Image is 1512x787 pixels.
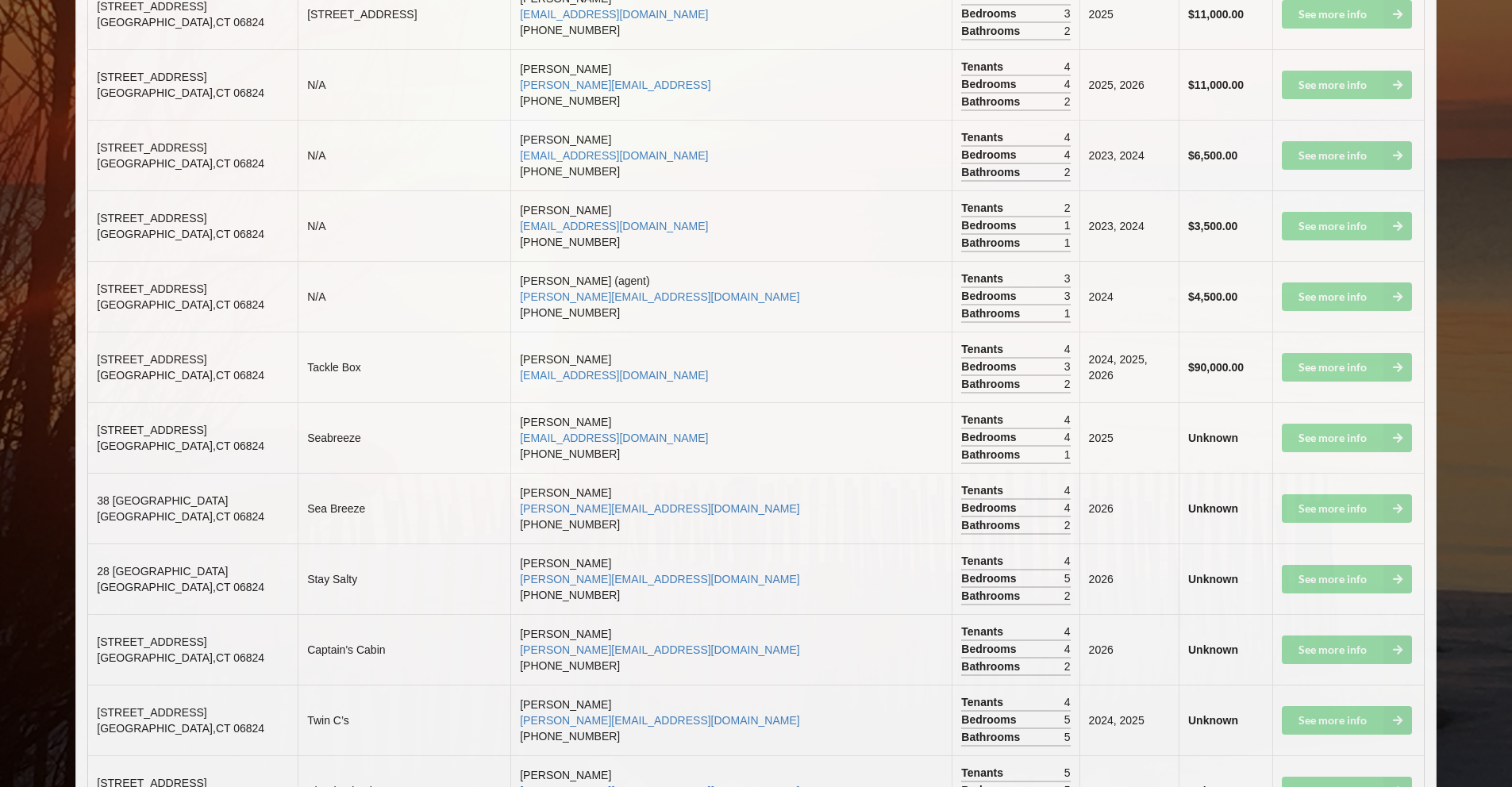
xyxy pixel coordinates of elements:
[1064,765,1071,781] span: 5
[97,298,264,311] span: [GEOGRAPHIC_DATA] , CT 06824
[961,164,1024,180] span: Bathrooms
[298,332,510,402] td: Tackle Box
[1064,570,1071,586] span: 5
[961,288,1020,304] span: Bedrooms
[961,570,1020,586] span: Bedrooms
[520,502,799,515] a: [PERSON_NAME][EMAIL_ADDRESS][DOMAIN_NAME]
[520,573,799,585] a: [PERSON_NAME][EMAIL_ADDRESS][DOMAIN_NAME]
[1064,517,1071,533] span: 2
[1188,361,1244,374] b: $90,000.00
[961,147,1020,163] span: Bedrooms
[97,353,206,366] span: [STREET_ADDRESS]
[1064,147,1071,163] span: 4
[961,765,1007,781] span: Tenants
[961,500,1020,516] span: Bedrooms
[961,412,1007,428] span: Tenants
[510,685,952,755] td: [PERSON_NAME] [PHONE_NUMBER]
[1064,164,1071,180] span: 2
[1064,341,1071,357] span: 4
[1064,376,1071,392] span: 2
[1188,714,1238,727] b: Unknown
[1188,502,1238,515] b: Unknown
[520,220,708,232] a: [EMAIL_ADDRESS][DOMAIN_NAME]
[961,641,1020,657] span: Bedrooms
[97,565,228,578] span: 28 [GEOGRAPHIC_DATA]
[1064,624,1071,639] span: 4
[961,200,1007,216] span: Tenants
[961,517,1024,533] span: Bathrooms
[961,6,1020,21] span: Bedrooms
[1064,359,1071,374] span: 3
[961,447,1024,463] span: Bathrooms
[97,440,264,452] span: [GEOGRAPHIC_DATA] , CT 06824
[961,76,1020,92] span: Bedrooms
[520,149,708,162] a: [EMAIL_ADDRESS][DOMAIN_NAME]
[510,614,952,685] td: [PERSON_NAME] [PHONE_NUMBER]
[961,658,1024,674] span: Bathrooms
[520,369,708,382] a: [EMAIL_ADDRESS][DOMAIN_NAME]
[1188,643,1238,656] b: Unknown
[1064,59,1071,75] span: 4
[298,49,510,120] td: N/A
[961,588,1024,604] span: Bathrooms
[97,424,206,436] span: [STREET_ADDRESS]
[298,402,510,473] td: Seabreeze
[510,332,952,402] td: [PERSON_NAME]
[961,429,1020,445] span: Bedrooms
[961,624,1007,639] span: Tenants
[1064,76,1071,92] span: 4
[298,614,510,685] td: Captain's Cabin
[961,482,1007,498] span: Tenants
[97,86,264,99] span: [GEOGRAPHIC_DATA] , CT 06824
[961,359,1020,374] span: Bedrooms
[1079,261,1179,332] td: 2024
[1188,432,1238,444] b: Unknown
[1079,190,1179,261] td: 2023, 2024
[1079,120,1179,190] td: 2023, 2024
[298,543,510,614] td: Stay Salty
[961,271,1007,286] span: Tenants
[97,722,264,735] span: [GEOGRAPHIC_DATA] , CT 06824
[1064,500,1071,516] span: 4
[298,685,510,755] td: Twin C’s
[1188,149,1237,162] b: $6,500.00
[1064,553,1071,569] span: 4
[1079,543,1179,614] td: 2026
[1064,588,1071,604] span: 2
[1064,694,1071,710] span: 4
[1064,200,1071,216] span: 2
[1079,49,1179,120] td: 2025, 2026
[1064,482,1071,498] span: 4
[1188,573,1238,585] b: Unknown
[1079,402,1179,473] td: 2025
[520,290,799,303] a: [PERSON_NAME][EMAIL_ADDRESS][DOMAIN_NAME]
[1079,332,1179,402] td: 2024, 2025, 2026
[520,432,708,444] a: [EMAIL_ADDRESS][DOMAIN_NAME]
[97,157,264,170] span: [GEOGRAPHIC_DATA] , CT 06824
[97,651,264,664] span: [GEOGRAPHIC_DATA] , CT 06824
[1064,6,1071,21] span: 3
[298,120,510,190] td: N/A
[1079,614,1179,685] td: 2026
[298,190,510,261] td: N/A
[97,581,264,593] span: [GEOGRAPHIC_DATA] , CT 06824
[97,494,228,507] span: 38 [GEOGRAPHIC_DATA]
[961,694,1007,710] span: Tenants
[1064,447,1071,463] span: 1
[1064,288,1071,304] span: 3
[97,16,264,29] span: [GEOGRAPHIC_DATA] , CT 06824
[97,369,264,382] span: [GEOGRAPHIC_DATA] , CT 06824
[1064,658,1071,674] span: 2
[97,635,206,648] span: [STREET_ADDRESS]
[510,49,952,120] td: [PERSON_NAME] [PHONE_NUMBER]
[1079,473,1179,543] td: 2026
[1064,23,1071,39] span: 2
[961,59,1007,75] span: Tenants
[961,376,1024,392] span: Bathrooms
[961,553,1007,569] span: Tenants
[97,71,206,83] span: [STREET_ADDRESS]
[1064,271,1071,286] span: 3
[961,341,1007,357] span: Tenants
[510,120,952,190] td: [PERSON_NAME] [PHONE_NUMBER]
[961,305,1024,321] span: Bathrooms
